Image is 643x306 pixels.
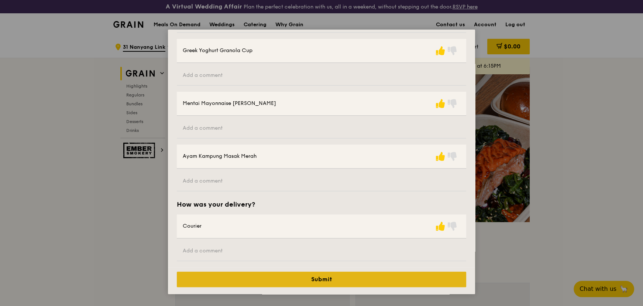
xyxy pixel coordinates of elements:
div: Courier [183,222,202,230]
button: Submit [177,272,466,287]
div: Ayam Kampung Masak Merah [183,153,257,160]
input: Add a comment [177,119,466,139]
input: Add a comment [177,171,466,191]
h2: How was your delivery? [177,200,255,208]
div: Mentai Mayonnaise [PERSON_NAME] [183,100,276,107]
input: Add a comment [177,241,466,261]
input: Add a comment [177,66,466,86]
div: Greek Yoghurt Granola Cup [183,47,252,54]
